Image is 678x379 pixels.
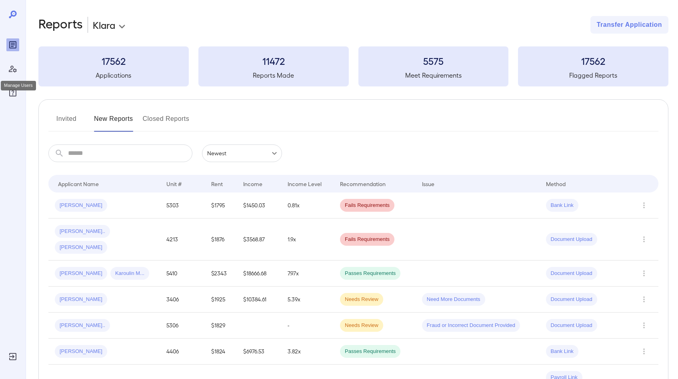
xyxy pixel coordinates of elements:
[237,261,282,287] td: $18666.68
[422,296,485,303] span: Need More Documents
[340,270,400,277] span: Passes Requirements
[160,287,205,313] td: 3406
[205,219,236,261] td: $1876
[160,193,205,219] td: 5303
[638,233,650,246] button: Row Actions
[160,313,205,339] td: 5306
[205,287,236,313] td: $1925
[38,46,668,86] summary: 17562Applications11472Reports Made5575Meet Requirements17562Flagged Reports
[205,193,236,219] td: $1795
[143,112,190,132] button: Closed Reports
[205,261,236,287] td: $2343
[1,81,36,90] div: Manage Users
[160,219,205,261] td: 4213
[198,70,349,80] h5: Reports Made
[55,244,107,251] span: [PERSON_NAME]
[6,86,19,99] div: FAQ
[340,179,386,188] div: Recommendation
[546,270,597,277] span: Document Upload
[638,293,650,306] button: Row Actions
[55,228,110,235] span: [PERSON_NAME]..
[243,179,262,188] div: Income
[205,313,236,339] td: $1829
[6,62,19,75] div: Manage Users
[205,339,236,365] td: $1824
[160,261,205,287] td: 5410
[340,202,394,209] span: Fails Requirements
[55,270,107,277] span: [PERSON_NAME]
[638,319,650,332] button: Row Actions
[281,313,334,339] td: -
[281,219,334,261] td: 1.9x
[281,339,334,365] td: 3.82x
[546,236,597,243] span: Document Upload
[237,193,282,219] td: $1450.03
[281,287,334,313] td: 5.39x
[546,322,597,329] span: Document Upload
[358,70,509,80] h5: Meet Requirements
[546,348,578,355] span: Bank Link
[638,345,650,358] button: Row Actions
[110,270,149,277] span: Karoulin M...
[638,267,650,280] button: Row Actions
[55,202,107,209] span: [PERSON_NAME]
[518,70,668,80] h5: Flagged Reports
[48,112,84,132] button: Invited
[6,350,19,363] div: Log Out
[422,179,435,188] div: Issue
[546,179,566,188] div: Method
[237,339,282,365] td: $6976.53
[518,54,668,67] h3: 17562
[638,199,650,212] button: Row Actions
[340,348,400,355] span: Passes Requirements
[160,339,205,365] td: 4406
[38,54,189,67] h3: 17562
[38,16,83,34] h2: Reports
[422,322,520,329] span: Fraud or Incorrect Document Provided
[202,144,282,162] div: Newest
[281,261,334,287] td: 7.97x
[55,296,107,303] span: [PERSON_NAME]
[6,38,19,51] div: Reports
[198,54,349,67] h3: 11472
[211,179,224,188] div: Rent
[93,18,115,31] p: Klara
[358,54,509,67] h3: 5575
[94,112,133,132] button: New Reports
[340,296,383,303] span: Needs Review
[546,296,597,303] span: Document Upload
[590,16,668,34] button: Transfer Application
[38,70,189,80] h5: Applications
[281,193,334,219] td: 0.81x
[55,348,107,355] span: [PERSON_NAME]
[340,236,394,243] span: Fails Requirements
[546,202,578,209] span: Bank Link
[237,219,282,261] td: $3568.87
[237,287,282,313] td: $10384.61
[55,322,110,329] span: [PERSON_NAME]..
[288,179,322,188] div: Income Level
[166,179,182,188] div: Unit #
[58,179,99,188] div: Applicant Name
[340,322,383,329] span: Needs Review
